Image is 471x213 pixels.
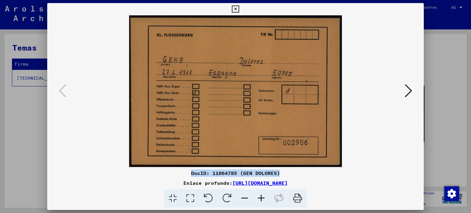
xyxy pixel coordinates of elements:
[191,170,280,176] font: DocID: 11064785 (GEN DOLORES)
[444,186,459,201] img: Cambiar el consentimiento
[444,186,459,201] div: Cambiar el consentimiento
[232,180,288,186] a: [URL][DOMAIN_NAME]
[68,15,403,167] img: 001.jpg
[183,180,232,186] font: Enlace profundo:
